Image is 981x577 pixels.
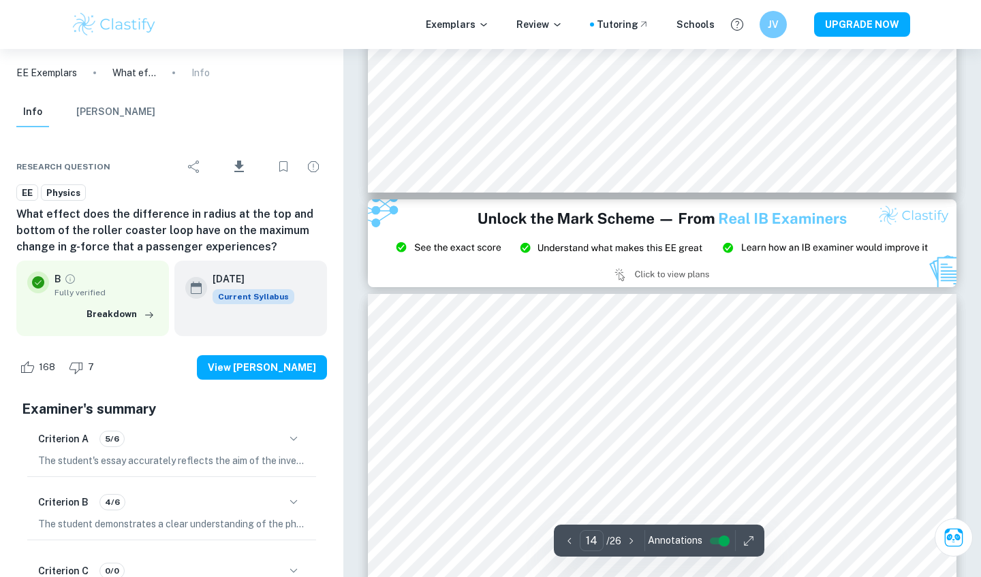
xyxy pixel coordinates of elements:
div: Download [211,149,267,184]
p: Info [191,65,210,80]
h5: Examiner's summary [22,399,322,419]
a: Tutoring [597,17,649,32]
button: View [PERSON_NAME] [197,355,327,380]
p: Review [516,17,563,32]
span: Research question [16,161,110,173]
span: Fully verified [54,286,158,299]
p: What effect does the difference in radius at the top and bottom of the roller coaster loop have o... [112,65,156,80]
div: Bookmark [270,153,297,180]
a: EE Exemplars [16,65,77,80]
span: EE [17,186,37,200]
div: Like [16,357,63,378]
div: Share [181,153,208,180]
button: Help and Feedback [726,13,749,36]
p: The student demonstrates a clear understanding of the physics concepts by defining and explaining... [38,516,305,531]
p: / 26 [606,533,621,548]
p: Exemplars [426,17,489,32]
h6: [DATE] [213,271,283,286]
button: Breakdown [83,304,158,325]
h6: Criterion A [38,431,89,446]
button: Info [16,97,49,127]
h6: What effect does the difference in radius at the top and bottom of the roller coaster loop have o... [16,206,327,255]
span: Current Syllabus [213,289,294,304]
span: Physics [42,186,85,200]
button: UPGRADE NOW [814,12,910,37]
a: Physics [41,184,86,201]
h6: JV [766,17,781,32]
p: B [54,271,61,286]
img: Clastify logo [71,11,157,38]
div: Report issue [300,153,327,180]
span: Annotations [648,533,702,548]
button: Ask Clai [935,518,973,557]
p: The student's essay accurately reflects the aim of the investigation through a clear and appropri... [38,453,305,468]
span: 7 [80,361,102,374]
h6: Criterion B [38,495,89,510]
button: JV [760,11,787,38]
button: [PERSON_NAME] [76,97,155,127]
img: Ad [368,199,956,288]
div: This exemplar is based on the current syllabus. Feel free to refer to it for inspiration/ideas wh... [213,289,294,304]
div: Dislike [65,357,102,378]
span: 4/6 [100,496,125,508]
a: Schools [676,17,715,32]
a: EE [16,184,38,201]
span: 168 [31,361,63,374]
span: 5/6 [100,433,124,445]
a: Grade fully verified [64,273,76,285]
